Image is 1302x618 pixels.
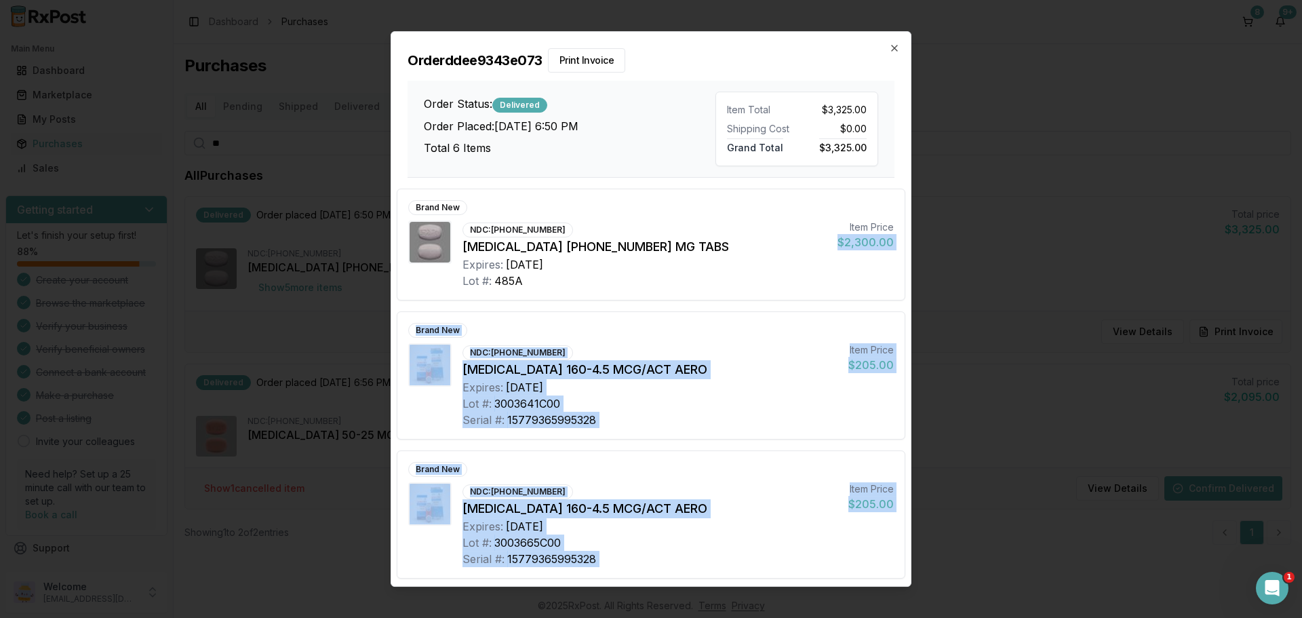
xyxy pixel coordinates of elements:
img: Triumeq 600-50-300 MG TABS [410,222,450,263]
img: Symbicort 160-4.5 MCG/ACT AERO [410,345,450,385]
div: Serial #: [462,551,505,567]
button: Print Invoice [548,48,626,73]
div: NDC: [PHONE_NUMBER] [462,223,573,237]
div: Lot #: [462,395,492,412]
div: [DATE] [506,379,543,395]
div: Lot #: [462,535,492,551]
div: $205.00 [848,496,894,512]
img: Symbicort 160-4.5 MCG/ACT AERO [410,484,450,524]
div: Lot #: [462,273,492,289]
h3: Total 6 Items [424,140,715,156]
div: 15779365995328 [507,412,596,428]
h3: Order Placed: [DATE] 6:50 PM [424,118,715,134]
div: Brand New [408,462,467,477]
div: Shipping Cost [727,122,791,136]
div: Item Price [848,482,894,496]
div: [MEDICAL_DATA] 160-4.5 MCG/ACT AERO [462,499,837,518]
h3: Order Status: [424,96,715,113]
div: [MEDICAL_DATA] 160-4.5 MCG/ACT AERO [462,360,837,379]
div: $2,300.00 [837,234,894,250]
span: $3,325.00 [819,138,867,153]
div: Expires: [462,256,503,273]
span: 1 [1284,572,1295,583]
h2: Order ddee9343e073 [408,48,894,73]
div: 3003641C00 [494,395,560,412]
div: $0.00 [802,122,867,136]
div: Item Price [848,343,894,357]
div: Delivered [492,98,547,113]
div: 485A [494,273,523,289]
div: [DATE] [506,256,543,273]
div: [MEDICAL_DATA] [PHONE_NUMBER] MG TABS [462,237,827,256]
div: NDC: [PHONE_NUMBER] [462,345,573,360]
div: Serial #: [462,412,505,428]
div: Expires: [462,379,503,395]
span: Grand Total [727,138,783,153]
div: Brand New [408,323,467,338]
div: NDC: [PHONE_NUMBER] [462,484,573,499]
div: [DATE] [506,518,543,535]
div: $205.00 [848,357,894,373]
iframe: Intercom live chat [1256,572,1288,604]
div: Expires: [462,518,503,535]
span: $3,325.00 [822,103,867,117]
div: Item Price [837,220,894,234]
div: 3003665C00 [494,535,561,551]
div: Item Total [727,103,791,117]
div: Brand New [408,200,467,215]
div: 15779365995328 [507,551,596,567]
